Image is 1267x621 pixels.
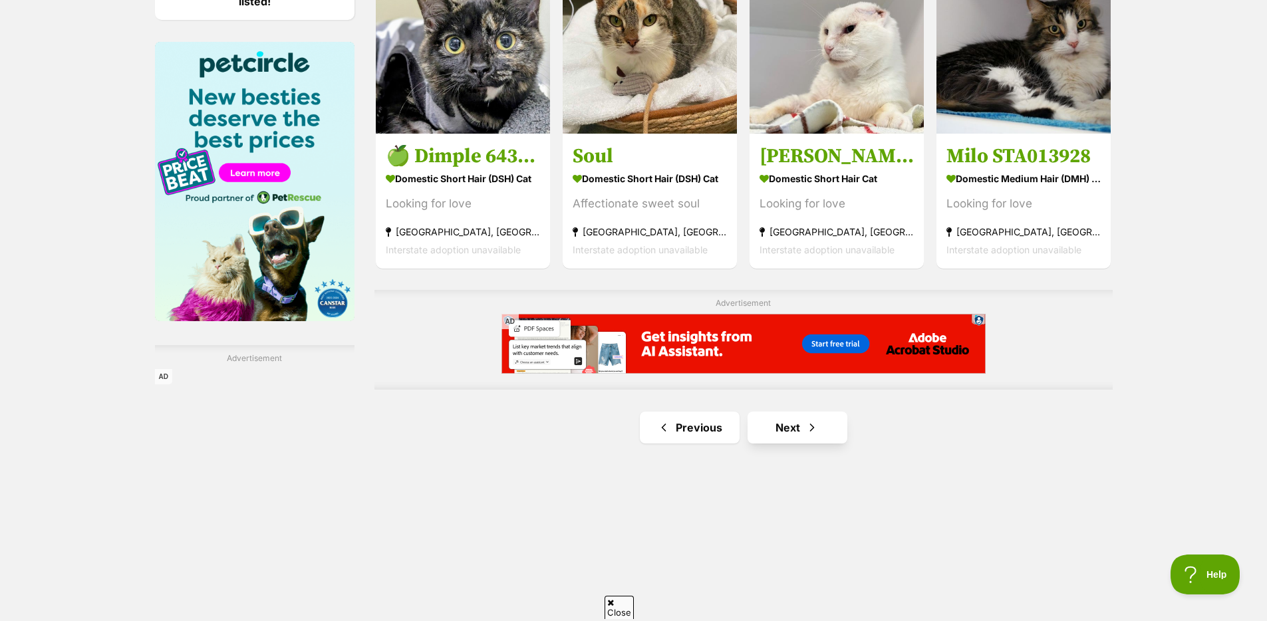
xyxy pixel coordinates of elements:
a: Soul Domestic Short Hair (DSH) Cat Affectionate sweet soul [GEOGRAPHIC_DATA], [GEOGRAPHIC_DATA] I... [563,134,737,269]
span: AD [501,314,519,329]
nav: Pagination [374,412,1113,443]
span: AD [155,369,172,384]
strong: [GEOGRAPHIC_DATA], [GEOGRAPHIC_DATA] [386,223,540,241]
a: Previous page [640,412,740,443]
div: Advertisement [374,290,1113,390]
span: Close [605,596,634,619]
h3: 🍏 Dimple 6431 🍏 [386,144,540,169]
a: Next page [748,412,847,443]
a: [PERSON_NAME] STA013971 Domestic Short Hair Cat Looking for love [GEOGRAPHIC_DATA], [GEOGRAPHIC_D... [750,134,924,269]
strong: Domestic Short Hair Cat [760,169,914,188]
h3: Milo STA013928 [946,144,1101,169]
iframe: Help Scout Beacon - Open [1171,555,1240,594]
img: iconc.png [470,1,483,11]
span: Interstate adoption unavailable [946,244,1081,255]
a: Milo STA013928 Domestic Medium Hair (DMH) Cat Looking for love [GEOGRAPHIC_DATA], [GEOGRAPHIC_DAT... [936,134,1111,269]
span: Interstate adoption unavailable [386,244,521,255]
div: Looking for love [386,195,540,213]
div: Looking for love [946,195,1101,213]
img: consumer-privacy-logo.png [1,1,12,12]
strong: Domestic Medium Hair (DMH) Cat [946,169,1101,188]
strong: [GEOGRAPHIC_DATA], [GEOGRAPHIC_DATA] [946,223,1101,241]
strong: [GEOGRAPHIC_DATA], [GEOGRAPHIC_DATA] [760,223,914,241]
h3: Soul [573,144,727,169]
a: 🍏 Dimple 6431 🍏 Domestic Short Hair (DSH) Cat Looking for love [GEOGRAPHIC_DATA], [GEOGRAPHIC_DAT... [376,134,550,269]
img: consumer-privacy-logo.png [472,1,483,12]
img: Pet Circle promo banner [155,42,354,321]
strong: [GEOGRAPHIC_DATA], [GEOGRAPHIC_DATA] [573,223,727,241]
h3: [PERSON_NAME] STA013971 [760,144,914,169]
strong: Domestic Short Hair (DSH) Cat [573,169,727,188]
iframe: Advertisement [743,376,744,376]
a: Privacy Notification [471,1,484,12]
span: Interstate adoption unavailable [573,244,708,255]
strong: Domestic Short Hair (DSH) Cat [386,169,540,188]
div: Affectionate sweet soul [573,195,727,213]
span: Interstate adoption unavailable [760,244,895,255]
div: Looking for love [760,195,914,213]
